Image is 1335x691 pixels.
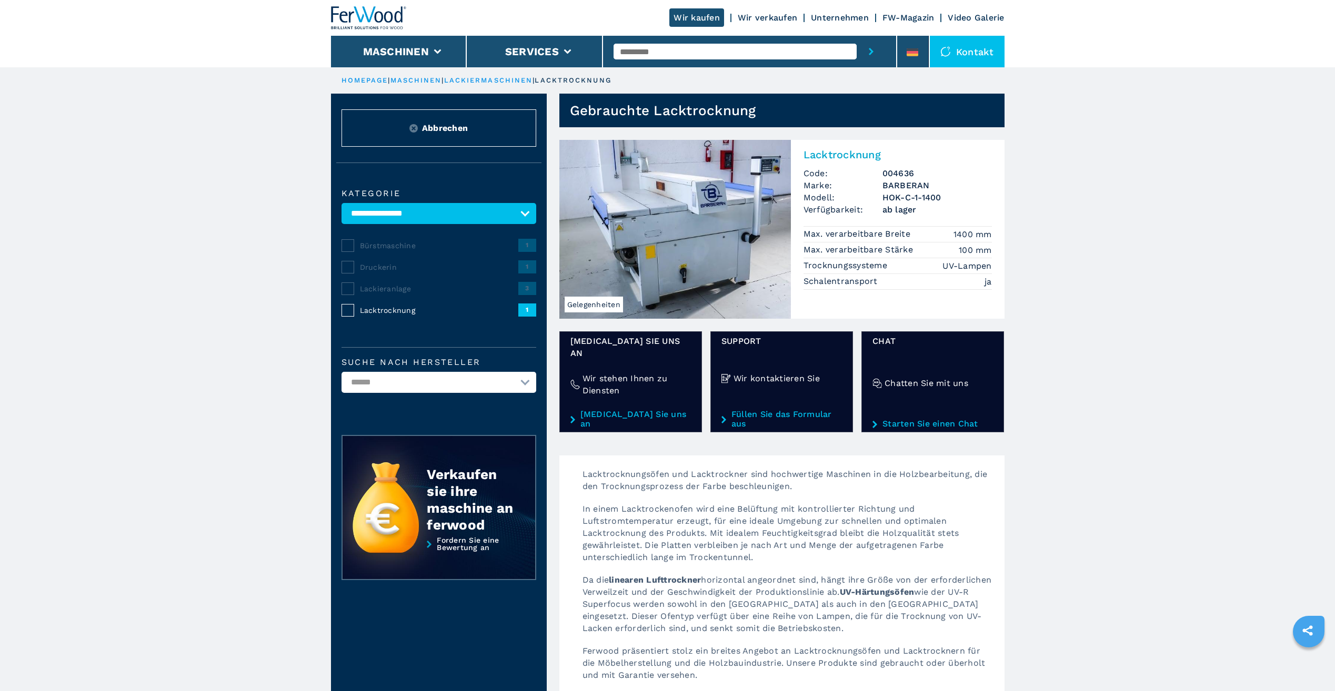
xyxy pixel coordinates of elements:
[360,262,518,272] span: Druckerin
[882,13,935,23] a: FW-Magazin
[811,13,869,23] a: Unternehmen
[570,410,691,429] a: [MEDICAL_DATA] Sie uns an
[559,140,1005,319] a: Lacktrocknung BARBERAN HOK-C-1-1400GelegenheitenLacktrocknungCode:004636Marke:BARBERANModell:HOK-...
[721,410,842,429] a: Füllen Sie das Formular aus
[518,303,536,316] span: 1
[882,167,992,179] h3: 004636
[872,335,993,347] span: Chat
[857,36,886,67] button: submit-button
[444,76,533,84] a: lackiermaschinen
[360,283,518,294] span: Lackieranlage
[342,536,536,581] a: Fordern Sie eine Bewertung an
[734,372,820,384] h4: Wir kontaktieren Sie
[840,587,915,597] strong: UV-Härtungsöfen
[505,45,559,58] button: Services
[804,276,880,287] p: Schalentransport
[422,122,468,134] span: Abbrechen
[804,244,916,256] p: Max. verarbeitbare Stärke
[427,466,514,533] div: Verkaufen sie ihre maschine an ferwood
[985,276,992,288] em: ja
[609,575,701,585] strong: linearen Lufttrockner
[572,574,1005,645] p: Da die horizontal angeordnet sind, hängt ihre Größe von der erforderlichen Verweilzeit und der Ge...
[882,179,992,191] h3: BARBERAN
[882,191,992,204] h3: HOK-C-1-1400
[940,46,951,57] img: Kontakt
[804,228,914,240] p: Max. verarbeitbare Breite
[565,297,623,312] span: Gelegenheiten
[342,358,536,367] label: Suche nach Hersteller
[572,468,1005,503] p: Lacktrocknungsöfen und Lacktrockner sind hochwertige Maschinen in die Holzbearbeitung, die den Tr...
[804,179,882,191] span: Marke:
[570,335,691,359] span: [MEDICAL_DATA] Sie uns an
[882,204,992,216] span: ab lager
[872,419,993,429] a: Starten Sie einen Chat
[342,189,536,198] label: Kategorie
[804,204,882,216] span: Verfügbarkeit:
[390,76,442,84] a: maschinen
[948,13,1004,23] a: Video Galerie
[872,379,882,388] img: Chatten Sie mit uns
[360,305,518,316] span: Lacktrocknung
[721,374,731,383] img: Wir kontaktieren Sie
[518,282,536,294] span: 3
[953,228,992,240] em: 1400 mm
[1294,617,1321,644] a: sharethis
[533,76,535,84] span: |
[363,45,429,58] button: Maschinen
[804,260,890,271] p: Trocknungssysteme
[885,377,968,389] h4: Chatten Sie mit uns
[959,244,992,256] em: 100 mm
[669,8,724,27] a: Wir kaufen
[570,380,580,389] img: Wir stehen Ihnen zu Diensten
[572,503,1005,574] p: In einem Lacktrockenofen wird eine Belüftung mit kontrollierter Richtung und Luftstromtemperatur ...
[518,260,536,273] span: 1
[1290,644,1327,683] iframe: Chat
[331,6,407,29] img: Ferwood
[583,372,691,397] h4: Wir stehen Ihnen zu Diensten
[409,124,418,133] img: Reset
[804,167,882,179] span: Code:
[721,335,842,347] span: Support
[804,148,992,161] h2: Lacktrocknung
[930,36,1005,67] div: Kontakt
[388,76,390,84] span: |
[559,140,791,319] img: Lacktrocknung BARBERAN HOK-C-1-1400
[360,240,518,251] span: Bürstmaschine
[518,239,536,251] span: 1
[342,109,536,147] button: ResetAbbrechen
[804,191,882,204] span: Modell:
[570,102,756,119] h1: Gebrauchte Lacktrocknung
[942,260,991,272] em: UV-Lampen
[441,76,444,84] span: |
[342,76,388,84] a: HOMEPAGE
[535,76,611,85] p: lacktrocknung
[738,13,797,23] a: Wir verkaufen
